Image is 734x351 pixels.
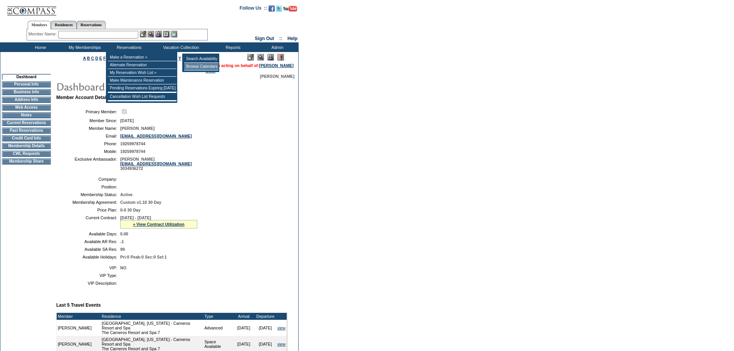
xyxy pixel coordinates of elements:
[277,342,286,346] a: view
[260,74,294,79] span: [PERSON_NAME]
[120,239,124,244] span: -1
[51,21,77,29] a: Residences
[57,313,101,320] td: Member
[184,63,218,71] td: Browse Calendars
[108,54,176,61] td: Make a Reservation »
[269,5,275,12] img: Become our fan on Facebook
[56,302,101,308] b: Last 5 Travel Events
[2,104,51,111] td: Web Access
[95,56,98,60] a: D
[59,200,117,205] td: Membership Agreement:
[276,8,282,12] a: Follow us on Twitter
[17,42,62,52] td: Home
[2,120,51,126] td: Current Reservations
[277,54,284,60] img: Log Concern/Member Elevation
[59,208,117,212] td: Price Plan:
[163,31,170,37] img: Reservations
[2,143,51,149] td: Membership Details
[120,126,155,131] span: [PERSON_NAME]
[59,185,117,189] td: Position:
[2,151,51,157] td: CWL Requests
[28,21,51,29] a: Members
[59,239,117,244] td: Available AR Res:
[101,320,203,336] td: [GEOGRAPHIC_DATA], [US_STATE] - Carneros Resort and Spa The Carneros Resort and Spa 7
[203,320,233,336] td: Advanced
[59,157,117,171] td: Exclusive Ambassador:
[233,320,255,336] td: [DATE]
[101,313,203,320] td: Residence
[59,232,117,236] td: Available Days:
[120,255,167,259] span: Pri:0 Peak:0 Sec:0 Sel:1
[106,42,150,52] td: Reservations
[279,36,282,41] span: ::
[2,158,51,165] td: Membership Share
[59,281,117,286] td: VIP Description:
[155,31,162,37] img: Impersonate
[178,56,181,60] a: Y
[59,149,117,154] td: Mobile:
[2,135,51,141] td: Credit Card Info
[29,31,58,37] div: Member Name:
[120,118,134,123] span: [DATE]
[108,93,176,101] td: Cancellation Wish List Requests
[120,192,133,197] span: Active
[120,265,126,270] span: NO
[59,255,117,259] td: Available Holidays:
[2,81,51,87] td: Personal Info
[283,6,297,12] img: Subscribe to our YouTube Channel
[108,61,176,69] td: Alternate Reservation
[2,74,51,80] td: Dashboard
[2,128,51,134] td: Past Reservations
[59,134,117,138] td: Email:
[140,31,146,37] img: b_edit.gif
[150,42,210,52] td: Vacation Collection
[108,84,176,92] td: Pending Reservations Expiring [DATE]
[120,161,192,166] a: [EMAIL_ADDRESS][DOMAIN_NAME]
[267,54,274,60] img: Impersonate
[103,56,106,60] a: F
[254,42,299,52] td: Admin
[59,141,117,146] td: Phone:
[59,247,117,252] td: Available SA Res:
[91,56,94,60] a: C
[59,273,117,278] td: VIP Type:
[59,265,117,270] td: VIP:
[59,192,117,197] td: Membership Status:
[120,149,145,154] span: 19259978744
[184,55,218,63] td: Search Availability
[59,177,117,181] td: Company:
[255,36,274,41] a: Sign Out
[108,69,176,77] td: My Reservation Wish List »
[259,63,294,68] a: [PERSON_NAME]
[240,5,267,14] td: Follow Us ::
[257,54,264,60] img: View Mode
[99,56,102,60] a: E
[77,21,106,29] a: Reservations
[255,313,276,320] td: Departure
[210,42,254,52] td: Reports
[2,112,51,118] td: Notes
[57,320,101,336] td: [PERSON_NAME]
[62,42,106,52] td: My Memberships
[108,77,176,84] td: Make Maintenance Reservation
[203,313,233,320] td: Type
[171,31,177,37] img: b_calculator.gif
[120,141,145,146] span: 19259978744
[59,126,117,131] td: Member Name:
[120,157,192,171] span: [PERSON_NAME] 3034936272
[120,208,141,212] span: 0-0 30 Day
[2,89,51,95] td: Business Info
[247,54,254,60] img: Edit Mode
[120,215,151,220] span: [DATE] - [DATE]
[277,326,286,330] a: view
[59,108,117,115] td: Primary Member:
[120,134,192,138] a: [EMAIL_ADDRESS][DOMAIN_NAME]
[83,56,86,60] a: A
[287,36,297,41] a: Help
[283,8,297,12] a: Subscribe to our YouTube Channel
[59,118,117,123] td: Member Since:
[120,247,125,252] span: 99
[120,200,161,205] span: Custom v1.10 30 Day
[255,320,276,336] td: [DATE]
[56,79,210,94] img: pgTtlDashboard.gif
